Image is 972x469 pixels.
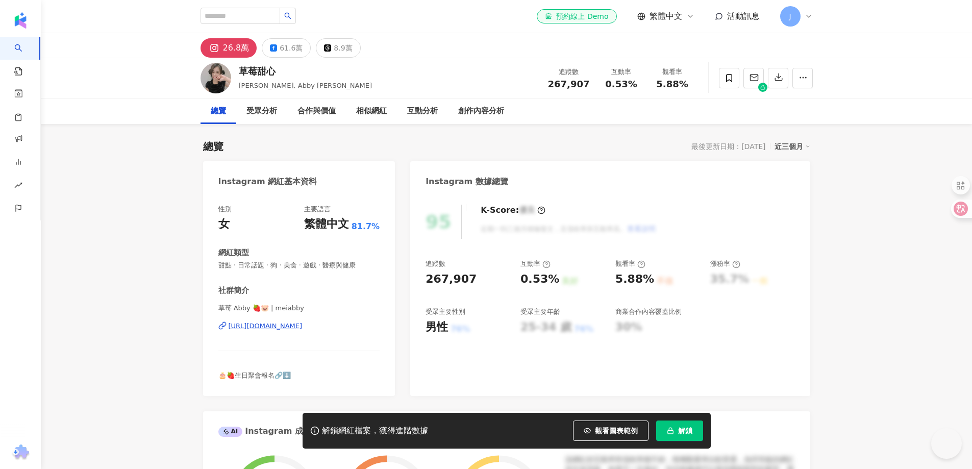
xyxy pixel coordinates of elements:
[11,445,31,461] img: chrome extension
[218,176,317,187] div: Instagram 網紅基本資料
[352,221,380,232] span: 81.7%
[775,140,810,153] div: 近三個月
[615,307,682,316] div: 商業合作內容覆蓋比例
[426,319,448,335] div: 男性
[356,105,387,117] div: 相似網紅
[284,12,291,19] span: search
[426,271,477,287] div: 267,907
[322,426,428,436] div: 解鎖網紅檔案，獲得進階數據
[218,372,291,379] span: 🎂🍓生日聚會報名🔗⬇️
[789,11,791,22] span: J
[223,41,250,55] div: 26.8萬
[426,259,445,268] div: 追蹤數
[545,11,608,21] div: 預約線上 Demo
[656,421,703,441] button: 解鎖
[653,67,692,77] div: 觀看率
[304,205,331,214] div: 主要語言
[520,259,551,268] div: 互動率
[218,248,249,258] div: 網紅類型
[727,11,760,21] span: 活動訊息
[218,322,380,331] a: [URL][DOMAIN_NAME]
[218,205,232,214] div: 性別
[548,67,590,77] div: 追蹤數
[595,427,638,435] span: 觀看圖表範例
[246,105,277,117] div: 受眾分析
[14,37,35,77] a: search
[229,322,303,331] div: [URL][DOMAIN_NAME]
[201,38,257,58] button: 26.8萬
[14,175,22,198] span: rise
[218,304,380,313] span: 草莓 Abby 🍓🐷 | meiabby
[211,105,226,117] div: 總覽
[656,79,688,89] span: 5.88%
[481,205,545,216] div: K-Score :
[650,11,682,22] span: 繁體中文
[218,216,230,232] div: 女
[710,259,740,268] div: 漲粉率
[316,38,360,58] button: 8.9萬
[573,421,649,441] button: 觀看圖表範例
[218,261,380,270] span: 甜點 · 日常話題 · 狗 · 美食 · 遊戲 · 醫療與健康
[334,41,352,55] div: 8.9萬
[691,142,765,151] div: 最後更新日期：[DATE]
[262,38,311,58] button: 61.6萬
[426,307,465,316] div: 受眾主要性別
[615,259,645,268] div: 觀看率
[201,63,231,93] img: KOL Avatar
[239,65,372,78] div: 草莓甜心
[12,12,29,29] img: logo icon
[678,427,692,435] span: 解鎖
[605,79,637,89] span: 0.53%
[426,176,508,187] div: Instagram 數據總覽
[615,271,654,287] div: 5.88%
[407,105,438,117] div: 互動分析
[304,216,349,232] div: 繁體中文
[548,79,590,89] span: 267,907
[239,82,372,89] span: [PERSON_NAME], Abby [PERSON_NAME]
[537,9,616,23] a: 預約線上 Demo
[218,285,249,296] div: 社群簡介
[520,307,560,316] div: 受眾主要年齡
[458,105,504,117] div: 創作內容分析
[520,271,559,287] div: 0.53%
[203,139,223,154] div: 總覽
[602,67,641,77] div: 互動率
[297,105,336,117] div: 合作與價值
[280,41,303,55] div: 61.6萬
